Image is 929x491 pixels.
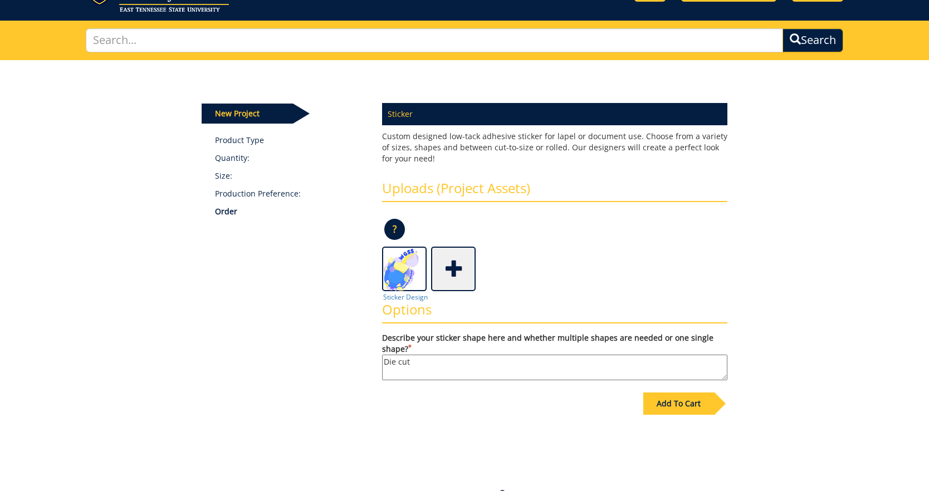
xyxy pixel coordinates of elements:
p: ? [384,219,405,240]
h3: Uploads (Project Assets) [382,181,727,202]
p: Size: [215,170,366,181]
textarea: Describe your sticker shape here and whether multiple shapes are needed or one single shape?* [382,355,727,380]
input: Search... [86,28,783,52]
p: Production Preference: [215,188,366,199]
p: Sticker [382,103,727,125]
img: sticker%20design-68c80839891897.92497859.png [383,248,422,292]
p: Custom designed low-tack adhesive sticker for lapel or document use. Choose from a variety of siz... [382,131,727,164]
h3: Options [382,302,727,323]
label: Describe your sticker shape here and whether multiple shapes are needed or one single shape? [382,332,727,380]
p: New Project [202,104,293,124]
button: Search [783,28,843,52]
div: Add To Cart [643,392,714,415]
a: Product Type [215,135,366,146]
p: Quantity: [215,153,366,164]
p: Order [215,206,366,217]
